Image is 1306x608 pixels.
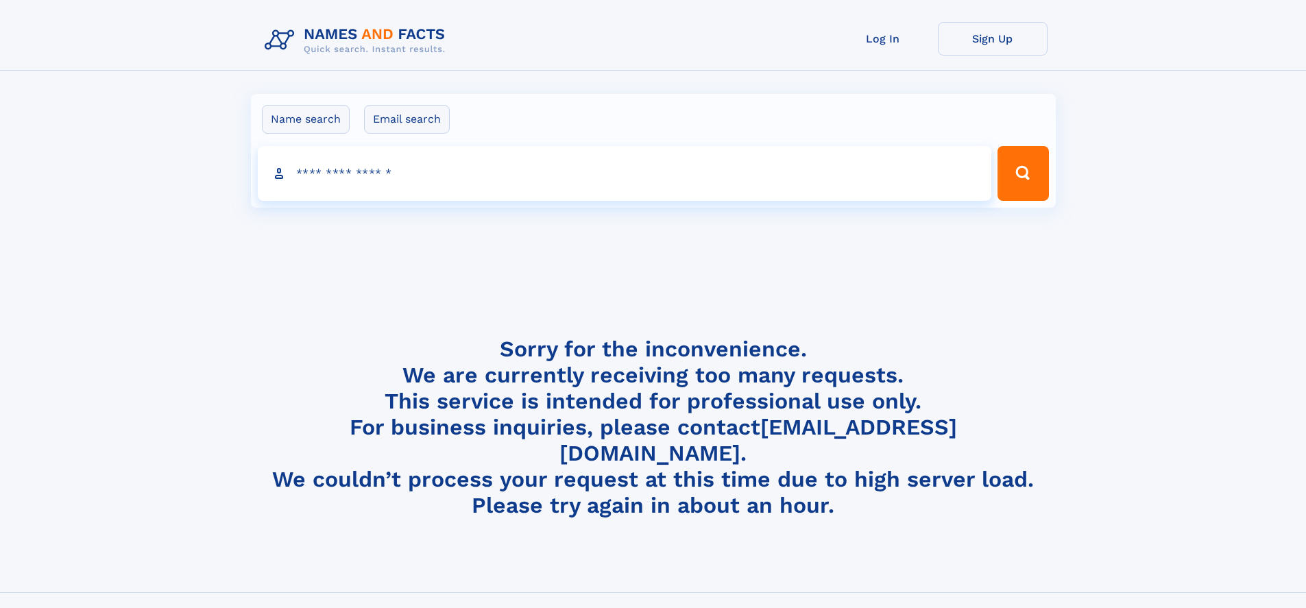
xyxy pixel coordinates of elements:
[259,336,1048,519] h4: Sorry for the inconvenience. We are currently receiving too many requests. This service is intend...
[559,414,957,466] a: [EMAIL_ADDRESS][DOMAIN_NAME]
[262,105,350,134] label: Name search
[938,22,1048,56] a: Sign Up
[828,22,938,56] a: Log In
[258,146,992,201] input: search input
[997,146,1048,201] button: Search Button
[364,105,450,134] label: Email search
[259,22,457,59] img: Logo Names and Facts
